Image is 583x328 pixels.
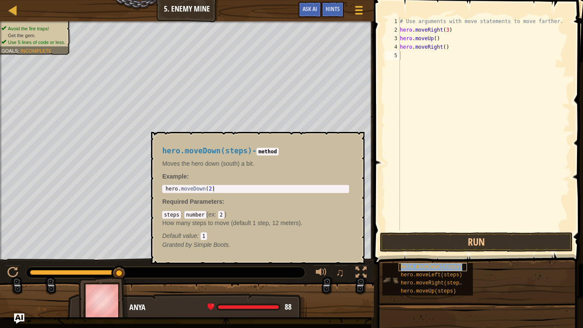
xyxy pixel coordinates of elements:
[162,173,187,180] span: Example
[257,148,278,155] code: method
[181,211,184,218] span: :
[162,198,222,205] span: Required Parameters
[4,265,21,282] button: Ctrl + P: Pause
[162,210,349,240] div: ( )
[382,272,399,288] img: portrait.png
[162,241,193,248] span: Granted by
[334,265,349,282] button: ♫
[162,211,181,219] code: steps
[1,39,65,46] li: Use 5 lines of code or less.
[208,211,215,218] span: ex
[1,25,65,32] li: Avoid the fire traps!
[313,265,330,282] button: Adjust volume
[386,34,400,43] div: 3
[162,159,349,168] p: Moves the hero down (south) a bit.
[20,48,52,53] span: Incomplete
[336,266,344,279] span: ♫
[303,5,317,13] span: Ask AI
[207,303,291,311] div: health: 88 / 88
[162,241,230,248] em: Simple Boots.
[8,26,49,31] span: Avoid the fire traps!
[285,302,291,312] span: 88
[129,302,298,313] div: Anya
[162,146,252,155] span: hero.moveDown(steps)
[162,147,349,155] h4: -
[298,2,321,18] button: Ask AI
[386,26,400,34] div: 2
[8,39,65,45] span: Use 5 lines of code or less.
[215,211,218,218] span: :
[162,173,189,180] strong: :
[201,232,207,240] code: 1
[18,48,20,53] span: :
[14,313,24,324] button: Ask AI
[326,5,340,13] span: Hints
[380,232,573,252] button: Run
[386,43,400,51] div: 4
[401,280,465,286] span: hero.moveRight(steps)
[197,232,201,239] span: :
[8,32,36,38] span: Get the gem.
[1,48,18,53] span: Goals
[162,219,349,227] p: How many steps to move (default 1 step, 12 meters).
[184,211,206,219] code: number
[353,265,370,282] button: Toggle fullscreen
[348,2,370,22] button: Show game menu
[222,198,224,205] span: :
[218,211,224,219] code: 2
[386,17,400,26] div: 1
[401,272,462,278] span: hero.moveLeft(steps)
[386,51,400,60] div: 5
[1,32,65,39] li: Get the gem.
[79,277,128,324] img: thang_avatar_frame.png
[162,232,197,239] span: Default value
[401,288,456,294] span: hero.moveUp(steps)
[401,264,462,270] span: hero.moveDown(steps)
